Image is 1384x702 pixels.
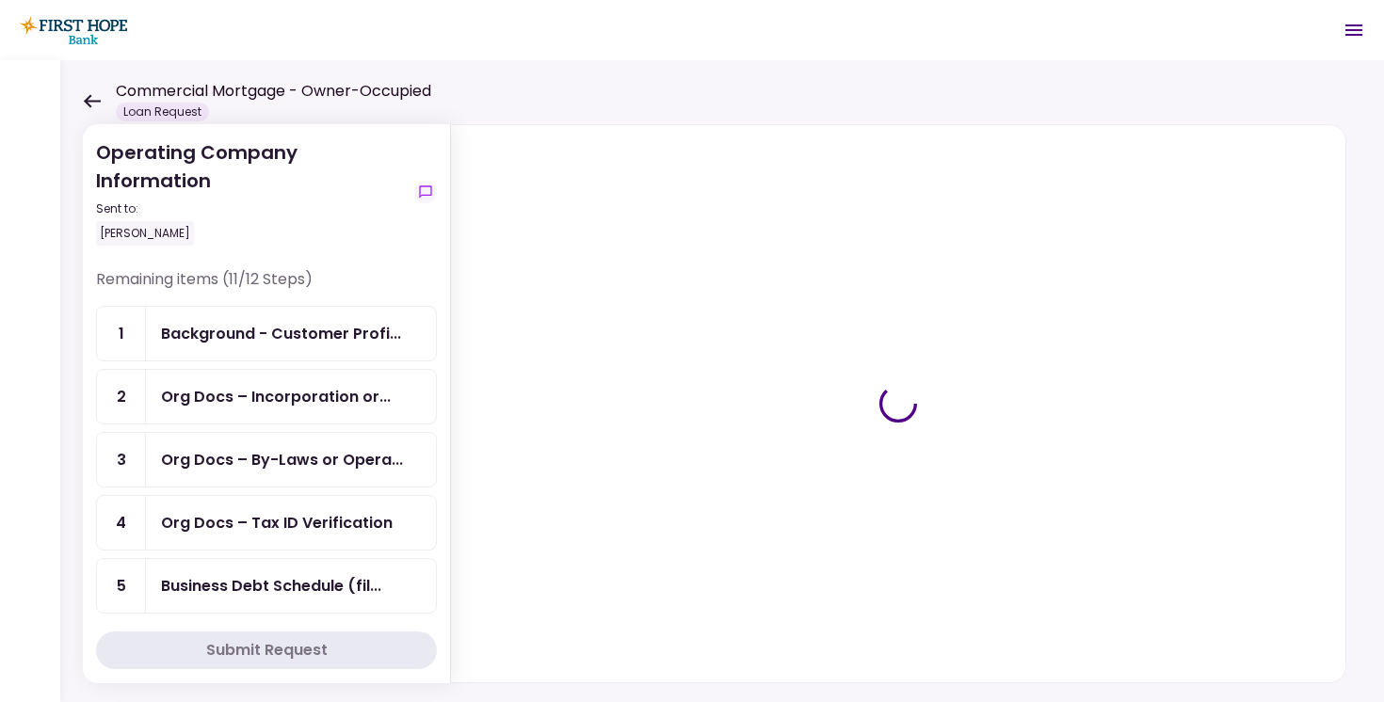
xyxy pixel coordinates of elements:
[96,432,437,487] a: 3Org Docs – By-Laws or Operating Agreement
[161,322,401,345] div: Background - Customer Profile
[97,496,146,550] div: 4
[96,495,437,550] a: 4Org Docs – Tax ID Verification
[96,369,437,424] a: 2Org Docs – Incorporation or Formation
[161,448,403,471] div: Org Docs – By-Laws or Operating Agreement
[116,103,209,121] div: Loan Request
[96,631,437,669] button: Submit Request
[116,80,431,103] h1: Commercial Mortgage - Owner-Occupied
[97,433,146,487] div: 3
[161,574,381,598] div: Business Debt Schedule (fill and sign)
[96,306,437,361] a: 1Background - Customer Profile
[206,639,328,662] div: Submit Request
[97,559,146,613] div: 5
[414,181,437,203] button: show-messages
[96,221,194,246] div: [PERSON_NAME]
[96,138,407,246] div: Operating Company Information
[97,370,146,423] div: 2
[19,16,127,44] img: Partner icon
[96,268,437,306] div: Remaining items (11/12 Steps)
[97,307,146,360] div: 1
[96,200,407,217] div: Sent to:
[96,558,437,614] a: 5Business Debt Schedule (fill and sign)
[1331,8,1376,53] button: Open menu
[161,511,393,534] div: Org Docs – Tax ID Verification
[161,385,391,408] div: Org Docs – Incorporation or Formation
